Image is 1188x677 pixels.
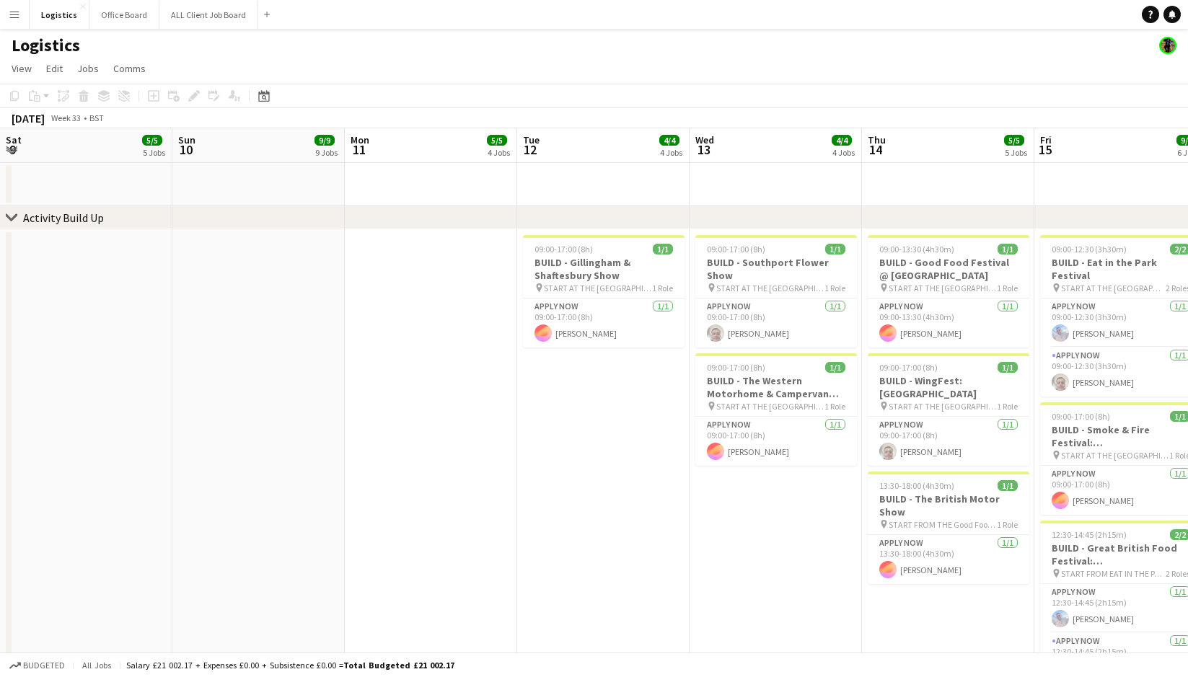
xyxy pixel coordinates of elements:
[7,658,67,673] button: Budgeted
[879,244,954,255] span: 09:00-13:30 (4h30m)
[523,298,685,348] app-card-role: APPLY NOW1/109:00-17:00 (8h)[PERSON_NAME]
[868,235,1029,348] app-job-card: 09:00-13:30 (4h30m)1/1BUILD - Good Food Festival @ [GEOGRAPHIC_DATA] START AT THE [GEOGRAPHIC_DAT...
[107,59,151,78] a: Comms
[997,519,1018,530] span: 1 Role
[523,256,685,282] h3: BUILD - Gillingham & Shaftesbury Show
[89,1,159,29] button: Office Board
[534,244,593,255] span: 09:00-17:00 (8h)
[997,401,1018,412] span: 1 Role
[997,283,1018,293] span: 1 Role
[1061,568,1166,579] span: START FROM EAT IN THE PARK FESTIVAL
[23,660,65,671] span: Budgeted
[889,283,997,293] span: START AT THE [GEOGRAPHIC_DATA]
[868,133,886,146] span: Thu
[868,353,1029,466] app-job-card: 09:00-17:00 (8h)1/1BUILD - WingFest: [GEOGRAPHIC_DATA] START AT THE [GEOGRAPHIC_DATA]1 RoleAPPLY ...
[6,59,38,78] a: View
[40,59,69,78] a: Edit
[315,147,338,158] div: 9 Jobs
[1052,529,1127,540] span: 12:30-14:45 (2h15m)
[126,660,454,671] div: Salary £21 002.17 + Expenses £0.00 + Subsistence £0.00 =
[868,256,1029,282] h3: BUILD - Good Food Festival @ [GEOGRAPHIC_DATA]
[176,141,195,158] span: 10
[348,141,369,158] span: 11
[889,401,997,412] span: START AT THE [GEOGRAPHIC_DATA]
[868,472,1029,584] app-job-card: 13:30-18:00 (4h30m)1/1BUILD - The British Motor Show START FROM THE Good Food Festival @ [GEOGRAP...
[998,480,1018,491] span: 1/1
[159,1,258,29] button: ALL Client Job Board
[142,135,162,146] span: 5/5
[314,135,335,146] span: 9/9
[487,135,507,146] span: 5/5
[523,133,540,146] span: Tue
[695,235,857,348] app-job-card: 09:00-17:00 (8h)1/1BUILD - Southport Flower Show START AT THE [GEOGRAPHIC_DATA]1 RoleAPPLY NOW1/1...
[12,111,45,125] div: [DATE]
[1038,141,1052,158] span: 15
[12,35,80,56] h1: Logistics
[523,235,685,348] app-job-card: 09:00-17:00 (8h)1/1BUILD - Gillingham & Shaftesbury Show START AT THE [GEOGRAPHIC_DATA]1 RoleAPPL...
[879,480,954,491] span: 13:30-18:00 (4h30m)
[1040,133,1052,146] span: Fri
[868,374,1029,400] h3: BUILD - WingFest: [GEOGRAPHIC_DATA]
[998,244,1018,255] span: 1/1
[1159,37,1176,54] app-user-avatar: Desiree Ramsey
[824,401,845,412] span: 1 Role
[652,283,673,293] span: 1 Role
[716,401,824,412] span: START AT THE [GEOGRAPHIC_DATA]
[879,362,938,373] span: 09:00-17:00 (8h)
[824,283,845,293] span: 1 Role
[343,660,454,671] span: Total Budgeted £21 002.17
[351,133,369,146] span: Mon
[521,141,540,158] span: 12
[659,135,679,146] span: 4/4
[143,147,165,158] div: 5 Jobs
[77,62,99,75] span: Jobs
[544,283,652,293] span: START AT THE [GEOGRAPHIC_DATA]
[695,417,857,466] app-card-role: APPLY NOW1/109:00-17:00 (8h)[PERSON_NAME]
[79,660,114,671] span: All jobs
[1052,244,1127,255] span: 09:00-12:30 (3h30m)
[695,374,857,400] h3: BUILD - The Western Motorhome & Campervan Show
[12,62,32,75] span: View
[695,133,714,146] span: Wed
[707,244,765,255] span: 09:00-17:00 (8h)
[48,112,84,123] span: Week 33
[695,256,857,282] h3: BUILD - Southport Flower Show
[4,141,22,158] span: 9
[1061,283,1166,293] span: START AT THE [GEOGRAPHIC_DATA]
[46,62,63,75] span: Edit
[695,298,857,348] app-card-role: APPLY NOW1/109:00-17:00 (8h)[PERSON_NAME]
[488,147,510,158] div: 4 Jobs
[1004,135,1024,146] span: 5/5
[660,147,682,158] div: 4 Jobs
[30,1,89,29] button: Logistics
[868,417,1029,466] app-card-role: APPLY NOW1/109:00-17:00 (8h)[PERSON_NAME]
[178,133,195,146] span: Sun
[868,492,1029,518] h3: BUILD - The British Motor Show
[1005,147,1027,158] div: 5 Jobs
[825,362,845,373] span: 1/1
[998,362,1018,373] span: 1/1
[1061,450,1169,461] span: START AT THE [GEOGRAPHIC_DATA]
[71,59,105,78] a: Jobs
[866,141,886,158] span: 14
[707,362,765,373] span: 09:00-17:00 (8h)
[653,244,673,255] span: 1/1
[716,283,824,293] span: START AT THE [GEOGRAPHIC_DATA]
[868,535,1029,584] app-card-role: APPLY NOW1/113:30-18:00 (4h30m)[PERSON_NAME]
[695,353,857,466] app-job-card: 09:00-17:00 (8h)1/1BUILD - The Western Motorhome & Campervan Show START AT THE [GEOGRAPHIC_DATA]1...
[89,112,104,123] div: BST
[23,211,104,225] div: Activity Build Up
[6,133,22,146] span: Sat
[832,135,852,146] span: 4/4
[832,147,855,158] div: 4 Jobs
[889,519,997,530] span: START FROM THE Good Food Festival @ [GEOGRAPHIC_DATA]
[1052,411,1110,422] span: 09:00-17:00 (8h)
[693,141,714,158] span: 13
[825,244,845,255] span: 1/1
